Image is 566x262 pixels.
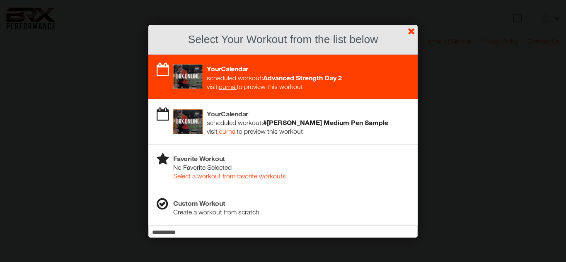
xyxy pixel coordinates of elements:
[173,109,203,134] img: ios_large.PNG
[161,32,405,47] h2: Select Your Workout from the list below
[173,199,409,208] h4: Custom Workout
[173,109,409,118] h4: Your Calendar
[173,64,203,89] img: ios_large.PNG
[173,127,409,136] div: visit to preview this workout
[173,154,409,163] h4: Favorite Workout
[218,83,237,90] a: journal
[173,82,409,91] div: visit to preview this workout
[173,74,409,82] div: scheduled workout:
[173,118,409,127] div: scheduled workout:
[173,163,409,180] div: No Favorite Selected
[173,172,286,180] a: Select a workout from favorite workouts
[263,118,388,126] b: #[PERSON_NAME] Medium Pen Sample
[173,208,409,216] div: Create a workout from scratch
[263,74,342,82] b: Advanced Strength Day 2
[173,64,409,73] h4: Your Calendar
[218,127,237,135] a: journal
